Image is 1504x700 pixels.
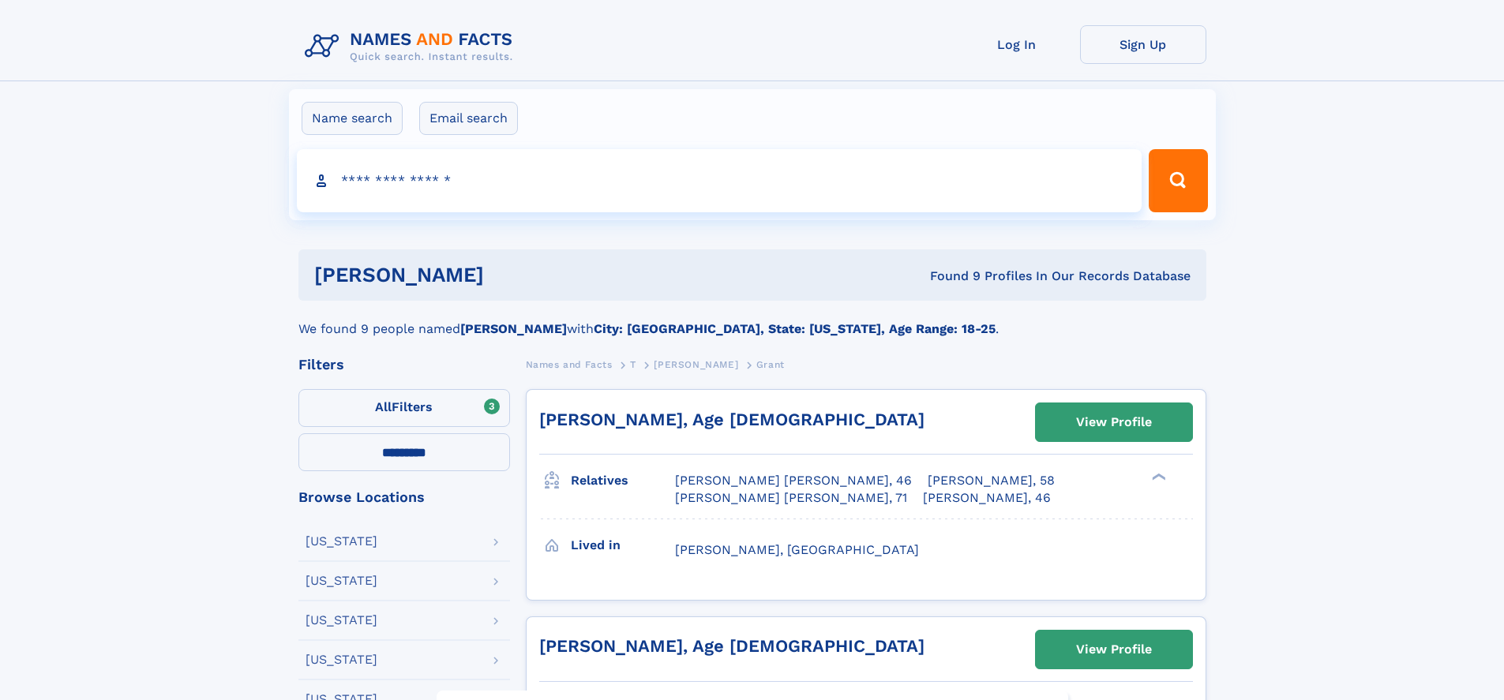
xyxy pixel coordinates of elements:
[675,472,912,489] a: [PERSON_NAME] [PERSON_NAME], 46
[923,489,1051,507] a: [PERSON_NAME], 46
[298,25,526,68] img: Logo Names and Facts
[302,102,403,135] label: Name search
[298,357,510,372] div: Filters
[419,102,518,135] label: Email search
[298,490,510,504] div: Browse Locations
[654,354,738,374] a: [PERSON_NAME]
[306,653,377,666] div: [US_STATE]
[1076,404,1152,440] div: View Profile
[306,575,377,587] div: [US_STATE]
[571,532,675,559] h3: Lived in
[707,268,1191,285] div: Found 9 Profiles In Our Records Database
[571,467,675,494] h3: Relatives
[375,399,392,414] span: All
[297,149,1142,212] input: search input
[1148,472,1167,482] div: ❯
[460,321,567,336] b: [PERSON_NAME]
[298,389,510,427] label: Filters
[298,301,1206,339] div: We found 9 people named with .
[675,489,907,507] a: [PERSON_NAME] [PERSON_NAME], 71
[654,359,738,370] span: [PERSON_NAME]
[306,535,377,548] div: [US_STATE]
[630,359,636,370] span: T
[1080,25,1206,64] a: Sign Up
[306,614,377,627] div: [US_STATE]
[539,636,925,656] a: [PERSON_NAME], Age [DEMOGRAPHIC_DATA]
[675,542,919,557] span: [PERSON_NAME], [GEOGRAPHIC_DATA]
[756,359,785,370] span: Grant
[1076,631,1152,668] div: View Profile
[1036,403,1192,441] a: View Profile
[954,25,1080,64] a: Log In
[594,321,996,336] b: City: [GEOGRAPHIC_DATA], State: [US_STATE], Age Range: 18-25
[539,410,925,429] a: [PERSON_NAME], Age [DEMOGRAPHIC_DATA]
[928,472,1055,489] a: [PERSON_NAME], 58
[1036,631,1192,668] a: View Profile
[526,354,613,374] a: Names and Facts
[1149,149,1207,212] button: Search Button
[630,354,636,374] a: T
[314,265,707,285] h1: [PERSON_NAME]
